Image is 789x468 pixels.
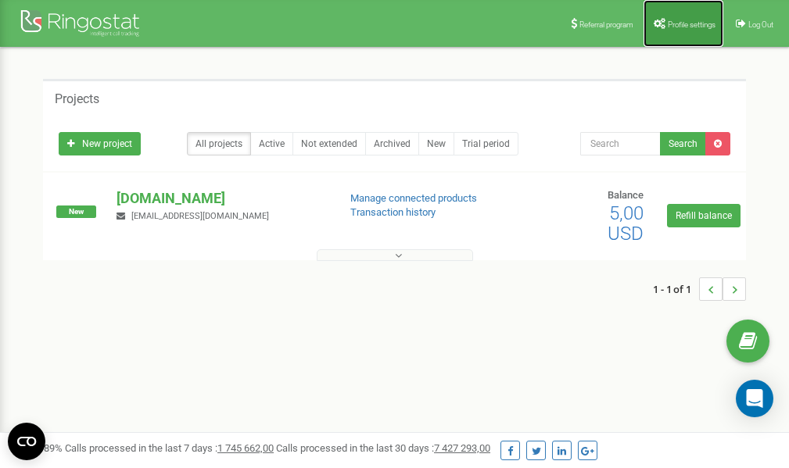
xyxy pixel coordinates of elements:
[276,442,490,454] span: Calls processed in the last 30 days :
[131,211,269,221] span: [EMAIL_ADDRESS][DOMAIN_NAME]
[117,188,325,209] p: [DOMAIN_NAME]
[65,442,274,454] span: Calls processed in the last 7 days :
[8,423,45,460] button: Open CMP widget
[580,132,661,155] input: Search
[667,204,741,227] a: Refill balance
[454,132,518,155] a: Trial period
[748,20,773,29] span: Log Out
[59,132,141,155] a: New project
[55,92,99,106] h5: Projects
[653,262,746,316] nav: ...
[217,442,274,454] u: 1 745 662,00
[608,189,644,201] span: Balance
[365,132,419,155] a: Archived
[350,206,436,218] a: Transaction history
[56,205,96,218] span: New
[187,132,251,155] a: All projects
[250,132,293,155] a: Active
[579,20,633,29] span: Referral program
[292,132,366,155] a: Not extended
[736,380,773,417] div: Open Intercom Messenger
[434,442,490,454] u: 7 427 293,00
[350,192,477,204] a: Manage connected products
[653,277,699,301] span: 1 - 1 of 1
[608,202,644,245] span: 5,00 USD
[418,132,454,155] a: New
[660,132,706,155] button: Search
[668,20,715,29] span: Profile settings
